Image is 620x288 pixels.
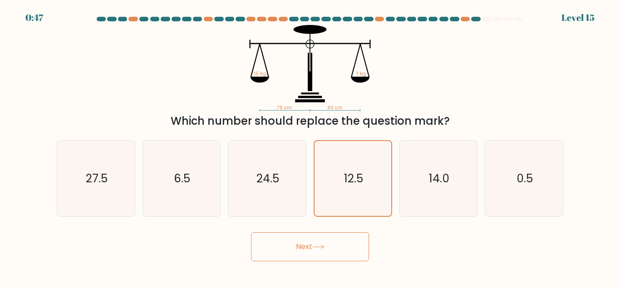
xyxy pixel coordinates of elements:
[277,104,292,111] tspan: 75 cm
[429,171,449,186] text: 14.0
[254,70,266,77] tspan: 15 kg
[327,104,343,111] tspan: 90 cm
[251,232,369,261] button: Next
[25,11,43,24] div: 0:47
[256,171,279,186] text: 24.5
[517,171,533,186] text: 0.5
[344,171,363,186] text: 12.5
[86,171,108,186] text: 27.5
[561,11,595,24] div: Level 15
[356,70,366,77] tspan: ? kg
[62,113,558,129] div: Which number should replace the question mark?
[174,171,191,186] text: 6.5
